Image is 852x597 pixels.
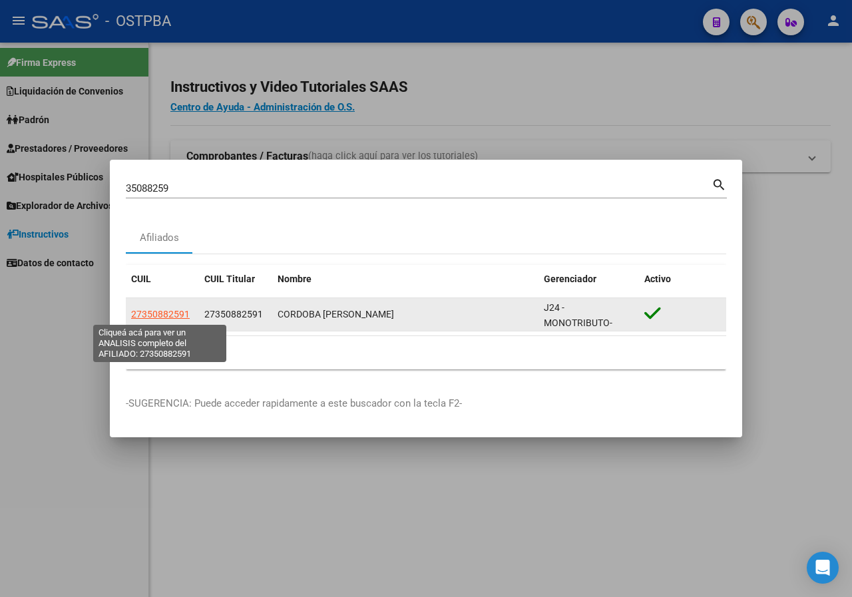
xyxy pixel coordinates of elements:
[126,265,199,294] datatable-header-cell: CUIL
[131,309,190,319] span: 27350882591
[204,274,255,284] span: CUIL Titular
[272,265,538,294] datatable-header-cell: Nombre
[131,274,151,284] span: CUIL
[278,307,533,322] div: CORDOBA [PERSON_NAME]
[544,274,596,284] span: Gerenciador
[126,396,726,411] p: -SUGERENCIA: Puede acceder rapidamente a este buscador con la tecla F2-
[712,176,727,192] mat-icon: search
[199,265,272,294] datatable-header-cell: CUIL Titular
[644,274,671,284] span: Activo
[140,230,179,246] div: Afiliados
[639,265,726,294] datatable-header-cell: Activo
[204,309,263,319] span: 27350882591
[807,552,839,584] div: Open Intercom Messenger
[544,302,622,358] span: J24 - MONOTRIBUTO-IGUALDAD SALUD-PRENSA
[538,265,639,294] datatable-header-cell: Gerenciador
[278,274,312,284] span: Nombre
[126,336,726,369] div: 1 total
